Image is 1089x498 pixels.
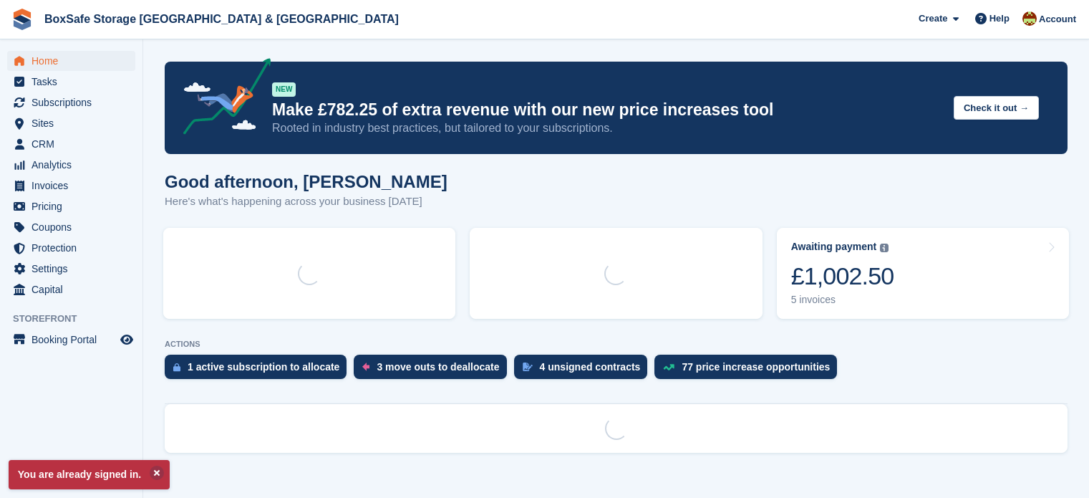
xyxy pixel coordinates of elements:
span: Booking Portal [32,330,117,350]
img: contract_signature_icon-13c848040528278c33f63329250d36e43548de30e8caae1d1a13099fd9432cc5.svg [523,363,533,371]
div: 1 active subscription to allocate [188,361,339,373]
span: Sites [32,113,117,133]
a: menu [7,51,135,71]
span: Create [919,11,947,26]
h1: Good afternoon, [PERSON_NAME] [165,172,447,191]
a: menu [7,72,135,92]
a: menu [7,330,135,350]
p: You are already signed in. [9,460,170,489]
p: Rooted in industry best practices, but tailored to your subscriptions. [272,120,942,136]
img: stora-icon-8386f47178a22dfd0bd8f6a31ec36ba5ce8667c1dd55bd0f319d3a0aa187defe.svg [11,9,33,30]
div: 3 move outs to deallocate [377,361,499,373]
img: Kim [1022,11,1037,26]
div: 5 invoices [791,294,894,306]
div: NEW [272,82,296,97]
span: Invoices [32,176,117,196]
a: menu [7,196,135,216]
a: Awaiting payment £1,002.50 5 invoices [777,228,1069,319]
button: Check it out → [954,96,1039,120]
a: menu [7,217,135,237]
img: icon-info-grey-7440780725fd019a000dd9b08b2336e03edf1995a4989e88bcd33f0948082b44.svg [880,244,889,252]
a: menu [7,113,135,133]
a: menu [7,176,135,196]
div: 77 price increase opportunities [682,361,830,373]
p: Here's what's happening across your business [DATE] [165,193,447,210]
a: menu [7,259,135,279]
div: Awaiting payment [791,241,877,253]
span: Subscriptions [32,92,117,112]
div: 4 unsigned contracts [540,361,641,373]
span: Pricing [32,196,117,216]
img: active_subscription_to_allocate_icon-d502201f5373d7db506a760aba3b589e785aa758c864c3986d89f69b8ff3... [173,363,180,372]
a: menu [7,279,135,300]
img: price_increase_opportunities-93ffe204e8149a01c8c9dc8f82e8f89637d9d84a8eef4429ea346261dce0b2c0.svg [663,364,674,370]
a: 4 unsigned contracts [514,355,655,386]
span: Help [989,11,1010,26]
a: menu [7,134,135,154]
a: BoxSafe Storage [GEOGRAPHIC_DATA] & [GEOGRAPHIC_DATA] [39,7,405,31]
a: 77 price increase opportunities [654,355,844,386]
a: Preview store [118,331,135,348]
span: Analytics [32,155,117,175]
span: Capital [32,279,117,300]
img: move_outs_to_deallocate_icon-f764333ba52eb49d3ac5e1228854f67142a1ed5810a6f6cc68b1a99e826820c5.svg [362,363,369,371]
span: Coupons [32,217,117,237]
a: menu [7,92,135,112]
a: menu [7,155,135,175]
span: Protection [32,238,117,258]
span: Storefront [13,312,142,326]
img: price-adjustments-announcement-icon-8257ccfd72463d97f412b2fc003d46551f7dbcb40ab6d574587a9cd5c0d94... [171,58,271,140]
a: 3 move outs to deallocate [354,355,513,386]
a: 1 active subscription to allocate [165,355,354,386]
div: £1,002.50 [791,262,894,291]
span: Account [1039,12,1076,27]
span: Tasks [32,72,117,92]
p: Make £782.25 of extra revenue with our new price increases tool [272,100,942,120]
span: CRM [32,134,117,154]
span: Settings [32,259,117,279]
a: menu [7,238,135,258]
span: Home [32,51,117,71]
p: ACTIONS [165,340,1068,349]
